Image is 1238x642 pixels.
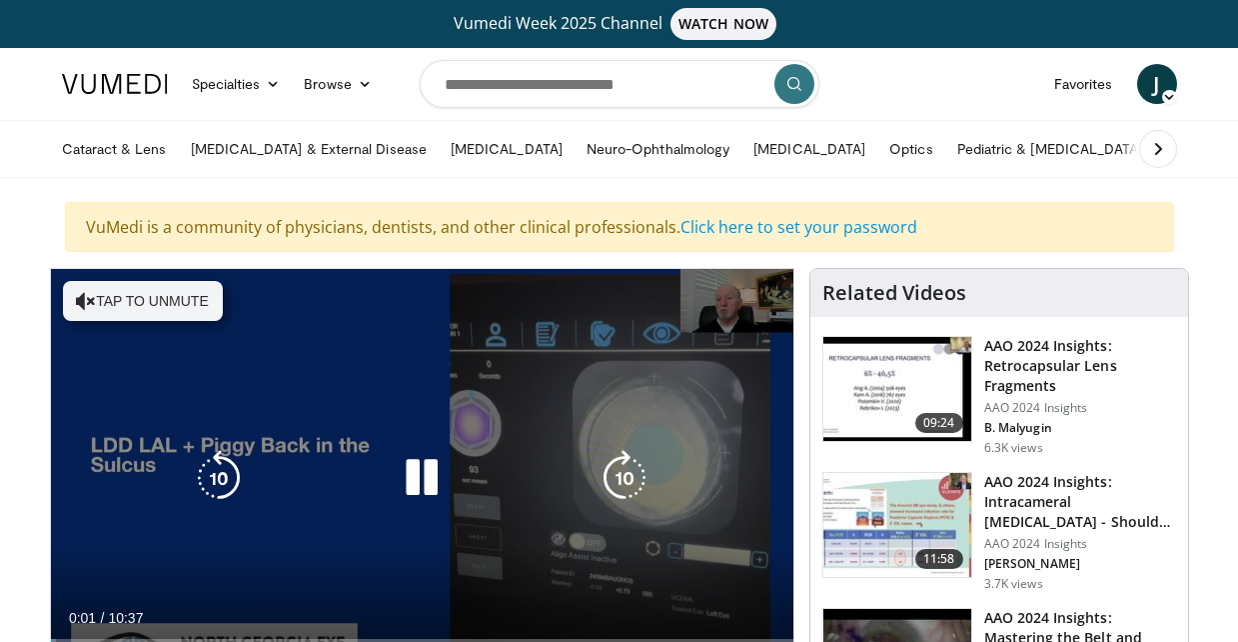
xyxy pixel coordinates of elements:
h4: Related Videos [822,281,966,305]
a: Click here to set your password [680,216,917,238]
img: de733f49-b136-4bdc-9e00-4021288efeb7.150x105_q85_crop-smart_upscale.jpg [823,473,971,577]
a: Neuro-Ophthalmology [575,129,741,169]
h3: AAO 2024 Insights: Intracameral [MEDICAL_DATA] - Should We Dilute It? … [984,472,1176,532]
span: 10:37 [108,610,143,626]
img: VuMedi Logo [62,74,168,94]
span: WATCH NOW [670,8,776,40]
a: Optics [877,129,944,169]
p: 6.3K views [984,440,1043,456]
span: 11:58 [915,549,963,569]
a: J [1137,64,1177,104]
a: 09:24 AAO 2024 Insights: Retrocapsular Lens Fragments AAO 2024 Insights B. Malyugin 6.3K views [822,336,1176,456]
span: / [101,610,105,626]
a: Vumedi Week 2025 ChannelWATCH NOW [65,8,1174,40]
p: AAO 2024 Insights [984,400,1176,416]
h3: AAO 2024 Insights: Retrocapsular Lens Fragments [984,336,1176,396]
a: [MEDICAL_DATA] [741,129,877,169]
a: Specialties [180,64,293,104]
p: 3.7K views [984,576,1043,592]
span: 0:01 [69,610,96,626]
a: [MEDICAL_DATA] & External Disease [179,129,439,169]
div: VuMedi is a community of physicians, dentists, and other clinical professionals. [65,202,1174,252]
button: Tap to unmute [63,281,223,321]
a: Cataract & Lens [50,129,179,169]
a: 11:58 AAO 2024 Insights: Intracameral [MEDICAL_DATA] - Should We Dilute It? … AAO 2024 Insights [... [822,472,1176,592]
input: Search topics, interventions [420,60,819,108]
a: Browse [292,64,384,104]
img: 01f52a5c-6a53-4eb2-8a1d-dad0d168ea80.150x105_q85_crop-smart_upscale.jpg [823,337,971,441]
p: [PERSON_NAME] [984,556,1176,572]
a: Favorites [1042,64,1125,104]
a: Pediatric & [MEDICAL_DATA] [945,129,1155,169]
p: AAO 2024 Insights [984,536,1176,552]
a: [MEDICAL_DATA] [439,129,575,169]
p: B. Malyugin [984,420,1176,436]
span: 09:24 [915,413,963,433]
